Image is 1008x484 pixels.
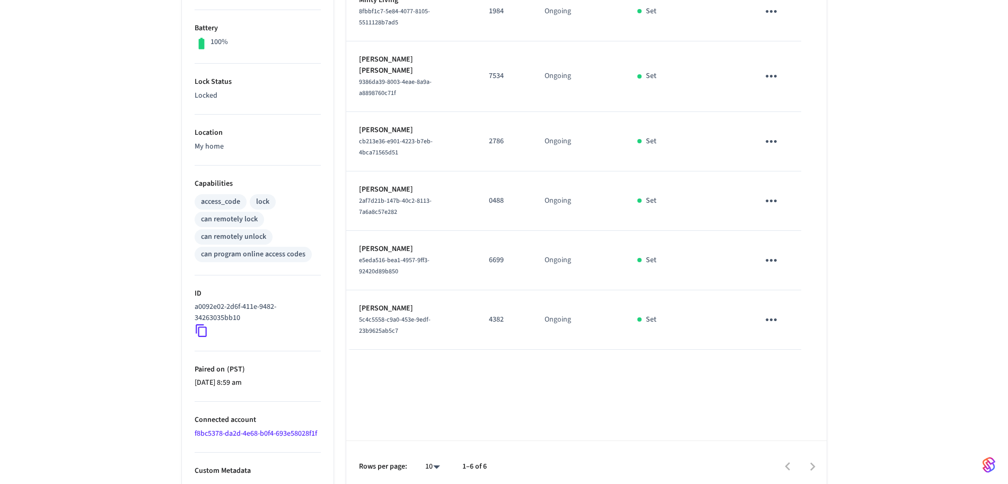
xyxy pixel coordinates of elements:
p: [PERSON_NAME] [359,184,463,195]
p: a0092e02-2d6f-411e-9482-34263035bb10 [195,301,317,324]
td: Ongoing [532,112,625,171]
a: f8bc5378-da2d-4e68-b0f4-693e58028f1f [195,428,317,439]
p: Set [646,71,656,82]
p: Custom Metadata [195,465,321,477]
div: can remotely lock [201,214,258,225]
p: 1–6 of 6 [462,461,487,472]
p: [PERSON_NAME] [359,125,463,136]
p: 100% [211,37,228,48]
p: Set [646,136,656,147]
p: Battery [195,23,321,34]
p: Locked [195,90,321,101]
div: can remotely unlock [201,231,266,243]
span: cb213e36-e901-4223-b7eb-4bca71565d51 [359,137,433,157]
p: 0488 [489,195,519,206]
div: access_code [201,196,240,208]
td: Ongoing [532,171,625,231]
p: 6699 [489,255,519,266]
p: Rows per page: [359,461,407,472]
p: [PERSON_NAME] [359,244,463,255]
p: 1984 [489,6,519,17]
span: 2af7d21b-147b-40c2-8113-7a6a8c57e282 [359,196,432,217]
td: Ongoing [532,41,625,112]
p: Set [646,195,656,206]
td: Ongoing [532,290,625,350]
span: 9386da39-8003-4eae-8a9a-a8898760c71f [359,77,432,98]
p: Capabilities [195,178,321,189]
p: Set [646,6,656,17]
div: can program online access codes [201,249,305,260]
p: [DATE] 8:59 am [195,377,321,388]
p: 4382 [489,314,519,325]
div: lock [256,196,269,208]
span: 5c4c5558-c9a0-453e-9edf-23b9625ab5c7 [359,315,431,335]
p: 2786 [489,136,519,147]
p: [PERSON_NAME] [PERSON_NAME] [359,54,463,76]
p: Connected account [195,414,321,426]
img: SeamLogoGradient.69752ec5.svg [983,456,995,473]
p: My home [195,141,321,152]
p: ID [195,288,321,299]
span: e5eda516-bea1-4957-9ff3-92420d89b850 [359,256,430,276]
p: [PERSON_NAME] [359,303,463,314]
p: Set [646,255,656,266]
p: Set [646,314,656,325]
span: 8fbbf1c7-5e84-4077-8105-5511128b7ad5 [359,7,430,27]
p: 7534 [489,71,519,82]
p: Paired on [195,364,321,375]
span: ( PST ) [225,364,245,375]
div: 10 [420,459,445,474]
td: Ongoing [532,231,625,290]
p: Location [195,127,321,139]
p: Lock Status [195,76,321,88]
